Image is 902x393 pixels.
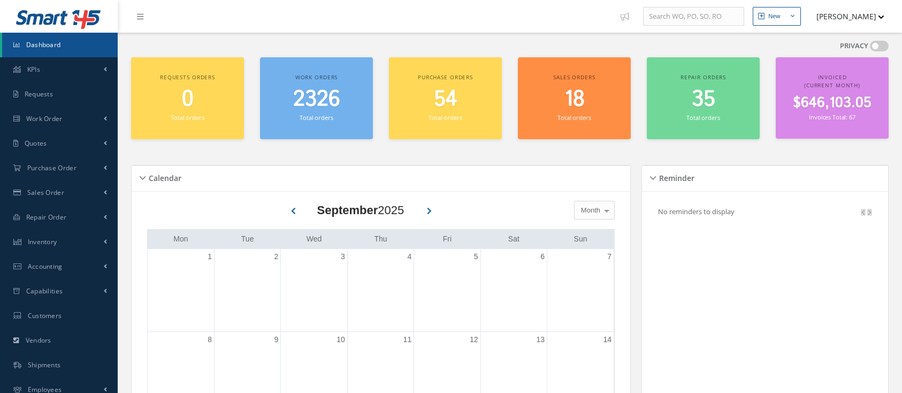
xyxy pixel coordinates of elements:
div: 2025 [317,201,404,219]
td: September 4, 2025 [347,249,414,332]
small: Total orders [686,114,720,122]
a: September 7, 2025 [605,249,614,264]
span: Quotes [25,139,47,148]
span: 2326 [293,84,340,115]
button: New [753,7,801,26]
a: September 13, 2025 [534,332,547,347]
a: Monday [171,232,190,246]
span: Requests orders [160,73,215,81]
small: Invoices Total: 67 [809,113,855,121]
td: September 1, 2025 [148,249,214,332]
div: New [768,12,781,21]
span: Sales Order [27,188,64,197]
small: Total orders [557,114,591,122]
span: Dashboard [26,40,61,49]
span: KPIs [27,65,40,74]
p: No reminders to display [658,207,735,216]
a: Tuesday [239,232,256,246]
button: [PERSON_NAME] [806,6,884,27]
label: PRIVACY [840,41,868,51]
td: September 6, 2025 [480,249,547,332]
a: September 1, 2025 [205,249,214,264]
a: Requests orders 0 Total orders [131,57,244,139]
a: September 10, 2025 [334,332,347,347]
span: 18 [564,84,585,115]
a: September 11, 2025 [401,332,414,347]
a: Wednesday [304,232,324,246]
span: Sales orders [553,73,595,81]
a: September 5, 2025 [472,249,480,264]
span: Repair Order [26,213,67,222]
a: September 14, 2025 [601,332,614,347]
a: September 3, 2025 [339,249,347,264]
span: Purchase orders [418,73,473,81]
small: Total orders [171,114,204,122]
span: Inventory [28,237,57,246]
a: Repair orders 35 Total orders [647,57,760,139]
b: September [317,203,378,217]
a: Sunday [572,232,590,246]
input: Search WO, PO, SO, RO [643,7,744,26]
a: September 2, 2025 [272,249,281,264]
span: $646,103.05 [793,93,872,114]
td: September 2, 2025 [214,249,280,332]
span: Work orders [295,73,338,81]
a: Sales orders 18 Total orders [518,57,631,139]
span: Customers [28,311,62,320]
span: Purchase Order [27,163,77,172]
td: September 3, 2025 [281,249,347,332]
a: September 9, 2025 [272,332,281,347]
a: Invoiced (Current Month) $646,103.05 Invoices Total: 67 [776,57,889,139]
span: Requests [25,89,53,99]
span: Work Order [26,114,63,123]
a: September 6, 2025 [538,249,547,264]
span: 54 [434,84,457,115]
span: 0 [182,84,194,115]
a: September 4, 2025 [405,249,414,264]
h5: Calendar [146,170,181,183]
a: Work orders 2326 Total orders [260,57,373,139]
a: Purchase orders 54 Total orders [389,57,502,139]
h5: Reminder [656,170,694,183]
small: Total orders [300,114,333,122]
span: Accounting [28,262,63,271]
a: Thursday [372,232,389,246]
td: September 7, 2025 [547,249,614,332]
span: 35 [692,84,715,115]
span: Vendors [26,336,51,345]
span: Capabilities [26,286,63,296]
span: Invoiced [818,73,847,81]
span: (Current Month) [804,81,860,89]
span: Month [578,205,600,216]
a: Saturday [506,232,522,246]
a: Dashboard [2,33,118,57]
span: Repair orders [681,73,726,81]
span: Shipments [28,360,61,369]
a: Friday [441,232,454,246]
a: September 8, 2025 [205,332,214,347]
a: September 12, 2025 [468,332,480,347]
td: September 5, 2025 [414,249,480,332]
small: Total orders [429,114,462,122]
